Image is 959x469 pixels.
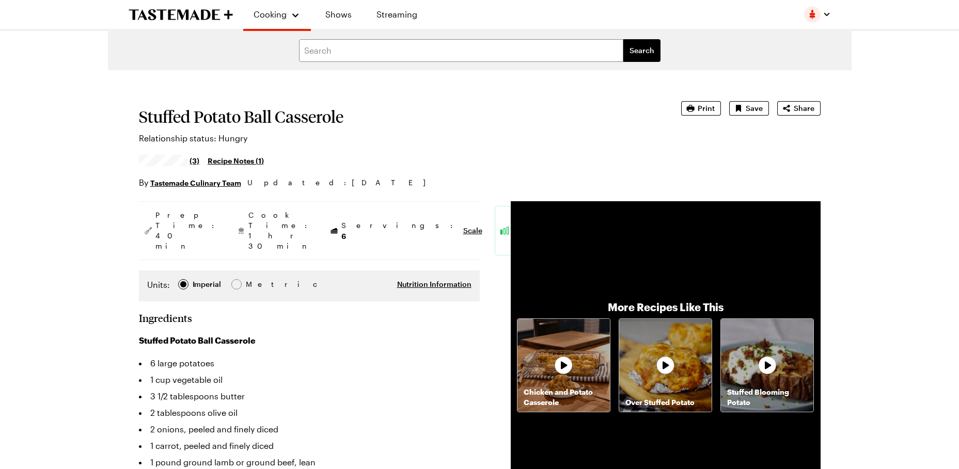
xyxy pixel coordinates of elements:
img: Profile picture [804,6,821,23]
a: 4/5 stars from 3 reviews [139,156,200,165]
span: Save [746,103,763,114]
p: By [139,176,241,189]
h1: Stuffed Potato Ball Casserole [139,107,652,126]
p: Over Stuffed Potato [619,397,712,408]
li: 6 large potatoes [139,355,480,371]
span: Updated : [DATE] [247,177,436,188]
button: Scale [463,225,482,236]
p: Chicken and Potato Casserole [517,387,610,408]
button: Profile picture [804,6,831,23]
p: More Recipes Like This [608,300,724,314]
li: 3 1/2 tablespoons butter [139,388,480,405]
p: Relationship status: Hungry [139,132,652,144]
button: Cooking [254,4,301,25]
span: Imperial [193,279,222,290]
div: Imperial [193,279,221,290]
a: Chicken and Potato CasseroleRecipe image thumbnail [517,318,610,412]
span: Servings: [341,220,458,241]
button: Save recipe [729,101,769,116]
button: Share [777,101,821,116]
p: Stuffed Blooming Potato [721,387,813,408]
span: Cook Time: 1 hr 30 min [248,210,312,251]
label: Units: [147,279,170,291]
span: Prep Time: 40 min [155,210,219,251]
button: Print [681,101,721,116]
h3: Stuffed Potato Ball Casserole [139,334,480,347]
li: 1 cup vegetable oil [139,371,480,388]
button: filters [623,39,661,62]
span: Share [794,103,814,114]
li: 2 onions, peeled and finely diced [139,421,480,438]
span: Cooking [254,9,287,19]
div: Imperial Metric [147,279,268,293]
a: Stuffed Blooming PotatoRecipe image thumbnail [720,318,814,412]
span: (3) [190,155,199,166]
button: Nutrition Information [397,279,471,289]
span: Print [698,103,715,114]
li: 2 tablespoons olive oil [139,405,480,421]
a: Recipe Notes (1) [208,155,264,166]
span: Metric [246,279,269,290]
li: 1 carrot, peeled and finely diced [139,438,480,454]
a: Over Stuffed PotatoRecipe image thumbnail [619,318,712,412]
div: Metric [246,279,268,290]
span: 6 [341,231,346,240]
a: To Tastemade Home Page [129,9,233,21]
h2: Ingredients [139,312,192,324]
a: Tastemade Culinary Team [150,177,241,188]
span: Search [630,45,654,56]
